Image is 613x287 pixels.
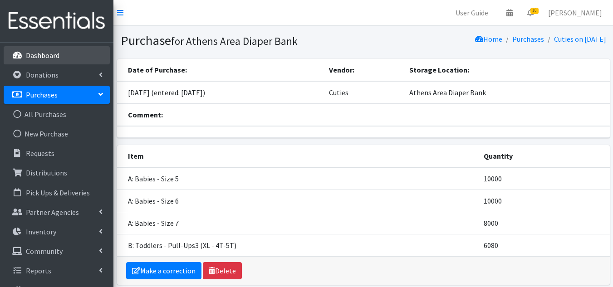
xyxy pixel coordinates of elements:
td: A: Babies - Size 6 [117,190,478,212]
p: Reports [26,266,51,275]
a: Reports [4,262,110,280]
td: 10000 [478,167,610,190]
a: 10 [520,4,541,22]
td: Athens Area Diaper Bank [404,81,609,104]
a: Partner Agencies [4,203,110,221]
a: Pick Ups & Deliveries [4,184,110,202]
a: New Purchase [4,125,110,143]
th: Storage Location: [404,59,609,81]
a: Cuties on [DATE] [554,34,606,44]
h1: Purchase [121,33,360,49]
th: Date of Purchase: [117,59,324,81]
td: Cuties [324,81,404,104]
a: All Purchases [4,105,110,123]
th: Item [117,145,478,167]
p: Donations [26,70,59,79]
a: Inventory [4,223,110,241]
a: Home [475,34,502,44]
a: Purchases [4,86,110,104]
p: Distributions [26,168,67,177]
td: 10000 [478,190,610,212]
a: Purchases [512,34,544,44]
th: Vendor: [324,59,404,81]
a: Requests [4,144,110,162]
td: [DATE] (entered: [DATE]) [117,81,324,104]
a: [PERSON_NAME] [541,4,609,22]
p: Pick Ups & Deliveries [26,188,90,197]
th: Comment: [117,104,610,126]
td: A: Babies - Size 5 [117,167,478,190]
img: HumanEssentials [4,6,110,36]
td: B: Toddlers - Pull-Ups3 (XL - 4T-5T) [117,234,478,256]
span: 10 [530,8,539,14]
a: Distributions [4,164,110,182]
p: Community [26,247,63,256]
p: Dashboard [26,51,59,60]
p: Requests [26,149,54,158]
a: Delete [203,262,242,279]
p: Partner Agencies [26,208,79,217]
p: Inventory [26,227,56,236]
a: Make a correction [126,262,201,279]
td: 6080 [478,234,610,256]
a: Donations [4,66,110,84]
th: Quantity [478,145,610,167]
td: A: Babies - Size 7 [117,212,478,234]
a: Community [4,242,110,260]
p: Purchases [26,90,58,99]
small: for Athens Area Diaper Bank [171,34,298,48]
a: User Guide [448,4,495,22]
a: Dashboard [4,46,110,64]
td: 8000 [478,212,610,234]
